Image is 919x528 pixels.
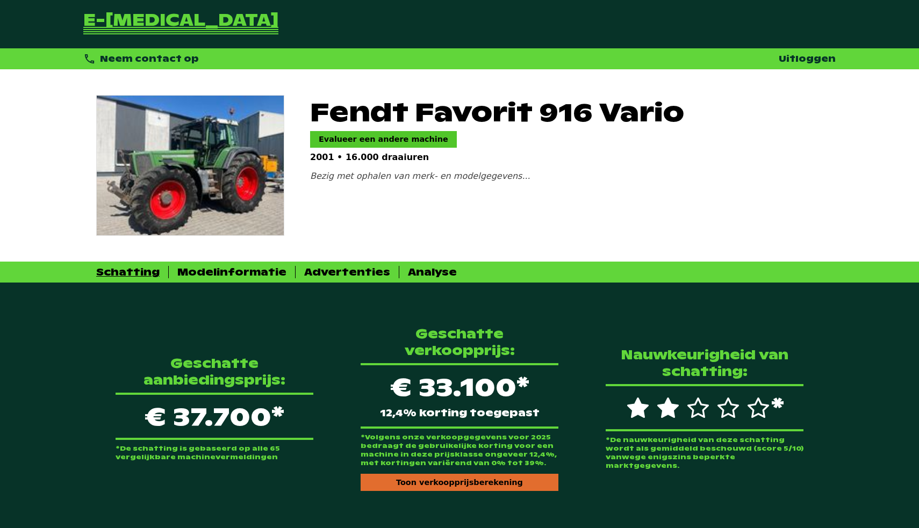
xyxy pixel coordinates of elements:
a: Terug naar de startpagina [83,13,278,35]
a: Uitloggen [779,53,836,64]
a: Evalueer een andere machine [310,131,457,147]
div: € 33.100* [361,363,558,429]
p: *De schatting is gebaseerd op alle 65 vergelijkbare machinevermeldingen [116,444,313,461]
p: 2001 • 16.000 draaiuren [310,152,823,162]
span: Fendt Favorit 916 Vario [310,95,684,129]
div: Analyse [408,266,457,278]
span: Bezig met ophalen van merk- en modelgegevens... [310,171,530,181]
span: 12,4% korting toegepast [380,408,540,418]
div: Advertenties [304,266,390,278]
img: Fendt Favorit 916 Vario [97,96,284,235]
p: *De nauwkeurigheid van deze schatting wordt als gemiddeld beschouwd (score 5/10) vanwege enigszin... [606,436,803,470]
p: Nauwkeurigheid van schatting: [606,346,803,380]
p: Geschatte verkoopprijs: [361,326,558,359]
div: Toon verkoopprijsberekening [361,474,558,491]
div: Neem contact op [83,53,199,65]
p: € 37.700* [116,393,313,440]
div: Modelinformatie [177,266,286,278]
p: Geschatte aanbiedingsprijs: [116,355,313,388]
span: Neem contact op [100,53,199,64]
div: Schatting [96,266,160,278]
p: *Volgens onze verkoopgegevens voor 2025 bedraagt de gebruikelijke korting voor een machine in dez... [361,433,558,467]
